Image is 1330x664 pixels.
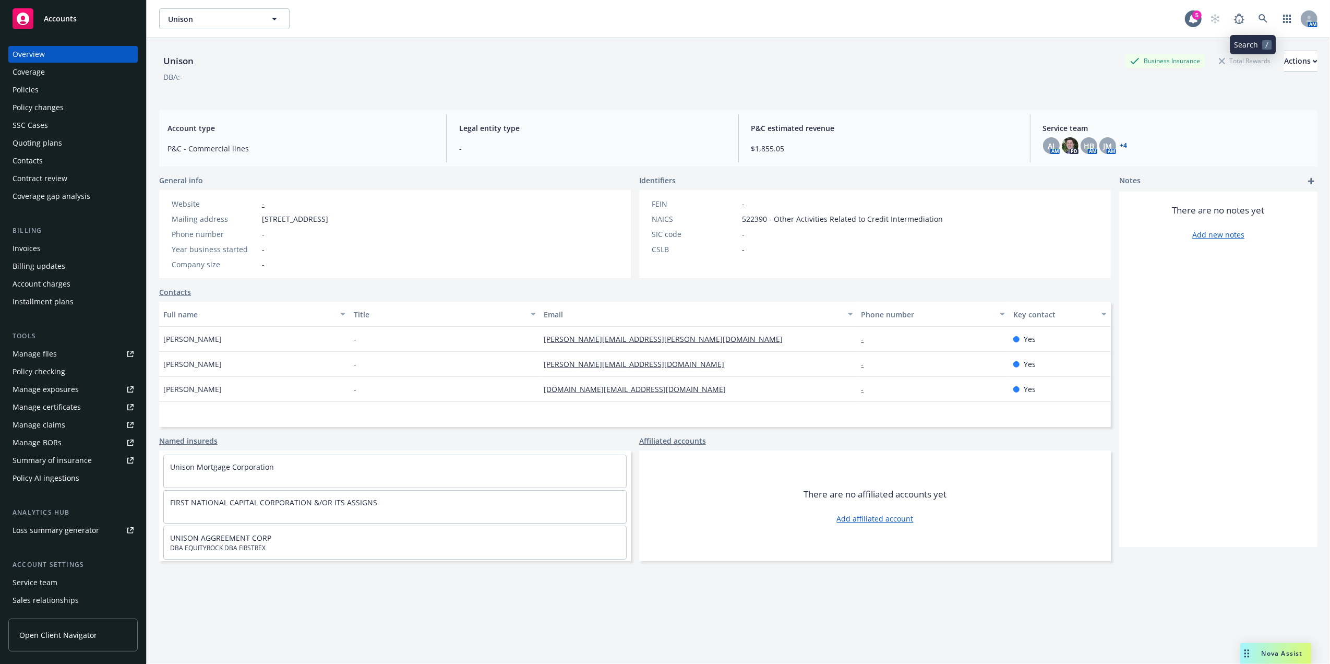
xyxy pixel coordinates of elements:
[751,123,1017,134] span: P&C estimated revenue
[354,384,356,395] span: -
[262,214,328,224] span: [STREET_ADDRESS]
[8,152,138,169] a: Contacts
[172,244,258,255] div: Year business started
[8,507,138,518] div: Analytics hub
[8,574,138,591] a: Service team
[1062,137,1079,154] img: photo
[354,359,356,370] span: -
[8,4,138,33] a: Accounts
[159,287,191,298] a: Contacts
[1048,140,1055,151] span: AJ
[1009,302,1111,327] button: Key contact
[751,143,1017,154] span: $1,855.05
[1253,8,1274,29] a: Search
[1240,643,1253,664] div: Drag to move
[13,470,79,487] div: Policy AI ingestions
[861,334,872,344] a: -
[1229,8,1250,29] a: Report a Bug
[44,15,77,23] span: Accounts
[13,276,70,292] div: Account charges
[459,123,725,134] span: Legal entity type
[8,381,138,398] span: Manage exposures
[742,244,745,255] span: -
[1240,643,1311,664] button: Nova Assist
[861,309,994,320] div: Phone number
[13,293,74,310] div: Installment plans
[8,99,138,116] a: Policy changes
[8,117,138,134] a: SSC Cases
[8,293,138,310] a: Installment plans
[13,434,62,451] div: Manage BORs
[13,610,73,626] div: Related accounts
[8,81,138,98] a: Policies
[350,302,540,327] button: Title
[544,384,735,394] a: [DOMAIN_NAME][EMAIL_ADDRESS][DOMAIN_NAME]
[8,522,138,539] a: Loss summary generator
[8,452,138,469] a: Summary of insurance
[652,244,738,255] div: CSLB
[13,64,45,80] div: Coverage
[13,258,65,275] div: Billing updates
[13,574,57,591] div: Service team
[170,543,620,553] span: DBA EQUITYROCK DBA FIRSTREX
[13,46,45,63] div: Overview
[167,143,434,154] span: P&C - Commercial lines
[742,198,745,209] span: -
[8,592,138,609] a: Sales relationships
[544,359,733,369] a: [PERSON_NAME][EMAIL_ADDRESS][DOMAIN_NAME]
[861,384,872,394] a: -
[1284,51,1317,71] div: Actions
[459,143,725,154] span: -
[1192,229,1244,240] a: Add new notes
[159,175,203,186] span: General info
[742,229,745,240] span: -
[8,434,138,451] a: Manage BORs
[8,399,138,416] a: Manage certificates
[13,170,67,187] div: Contract review
[262,229,265,240] span: -
[159,302,350,327] button: Full name
[8,135,138,151] a: Quoting plans
[8,226,138,236] div: Billing
[13,346,57,362] div: Manage files
[8,346,138,362] a: Manage files
[13,99,64,116] div: Policy changes
[163,359,222,370] span: [PERSON_NAME]
[13,381,79,398] div: Manage exposures
[354,334,356,345] span: -
[8,170,138,187] a: Contract review
[1024,384,1036,395] span: Yes
[8,188,138,205] a: Coverage gap analysis
[13,363,65,380] div: Policy checking
[1024,359,1036,370] span: Yes
[1103,140,1112,151] span: JM
[262,259,265,270] span: -
[8,240,138,257] a: Invoices
[8,276,138,292] a: Account charges
[1125,54,1205,67] div: Business Insurance
[163,309,334,320] div: Full name
[639,435,706,446] a: Affiliated accounts
[163,334,222,345] span: [PERSON_NAME]
[13,452,92,469] div: Summary of insurance
[1262,649,1303,658] span: Nova Assist
[639,175,676,186] span: Identifiers
[8,417,138,433] a: Manage claims
[861,359,872,369] a: -
[168,14,258,25] span: Unison
[8,46,138,63] a: Overview
[159,8,290,29] button: Unison
[652,198,738,209] div: FEIN
[1013,309,1095,320] div: Key contact
[13,240,41,257] div: Invoices
[857,302,1010,327] button: Phone number
[8,470,138,487] a: Policy AI ingestions
[13,135,62,151] div: Quoting plans
[13,188,90,205] div: Coverage gap analysis
[1119,175,1141,187] span: Notes
[172,229,258,240] div: Phone number
[1024,334,1036,345] span: Yes
[170,533,271,543] a: UNISON AGGREEMENT CORP
[163,384,222,395] span: [PERSON_NAME]
[19,630,97,641] span: Open Client Navigator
